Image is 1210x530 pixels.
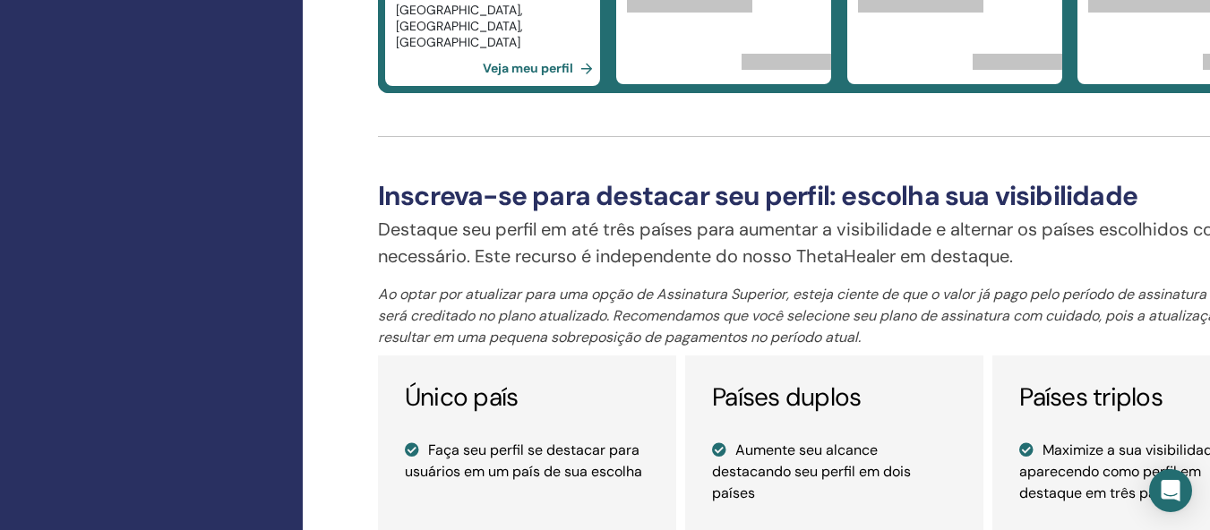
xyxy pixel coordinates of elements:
a: Veja meu perfil [483,50,600,86]
li: Aumente seu alcance destacando seu perfil em dois países [712,440,957,504]
li: Faça seu perfil se destacar para usuários em um país de sua escolha [405,440,649,483]
h3: Único país [405,382,649,413]
p: [GEOGRAPHIC_DATA], [GEOGRAPHIC_DATA], [GEOGRAPHIC_DATA] [396,2,589,50]
h3: Países duplos [712,382,957,413]
div: Open Intercom Messenger [1149,469,1192,512]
